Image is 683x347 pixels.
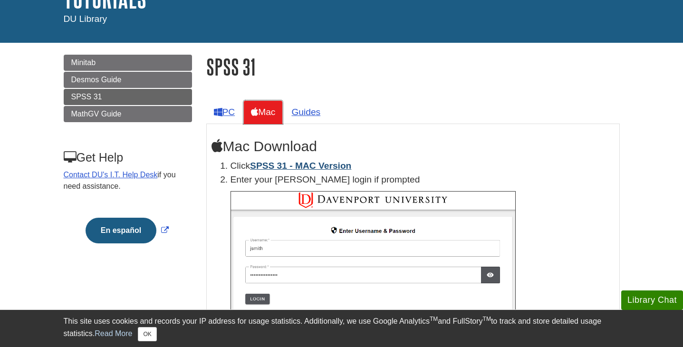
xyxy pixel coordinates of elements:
a: Link opens in new window [83,226,171,234]
h1: SPSS 31 [206,55,620,79]
a: SPSS 31 - MAC Version [250,161,351,171]
div: Guide Page Menu [64,55,192,260]
button: En español [86,218,156,243]
p: Enter your [PERSON_NAME] login if prompted [231,173,615,187]
sup: TM [483,316,491,322]
span: DU Library [64,14,107,24]
span: Minitab [71,58,96,67]
a: PC [206,100,243,124]
a: Mac [243,100,283,124]
p: if you need assistance. [64,169,191,192]
a: Contact DU's I.T. Help Desk [64,171,158,179]
span: SPSS 31 [71,93,102,101]
span: MathGV Guide [71,110,122,118]
a: Desmos Guide [64,72,192,88]
button: Close [138,327,156,341]
a: Guides [284,100,328,124]
span: Desmos Guide [71,76,122,84]
a: Minitab [64,55,192,71]
a: SPSS 31 [64,89,192,105]
li: Click [231,159,615,173]
div: This site uses cookies and records your IP address for usage statistics. Additionally, we use Goo... [64,316,620,341]
a: MathGV Guide [64,106,192,122]
h3: Get Help [64,151,191,164]
button: Library Chat [621,290,683,310]
h2: Mac Download [212,138,615,154]
sup: TM [430,316,438,322]
a: Read More [95,329,132,337]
